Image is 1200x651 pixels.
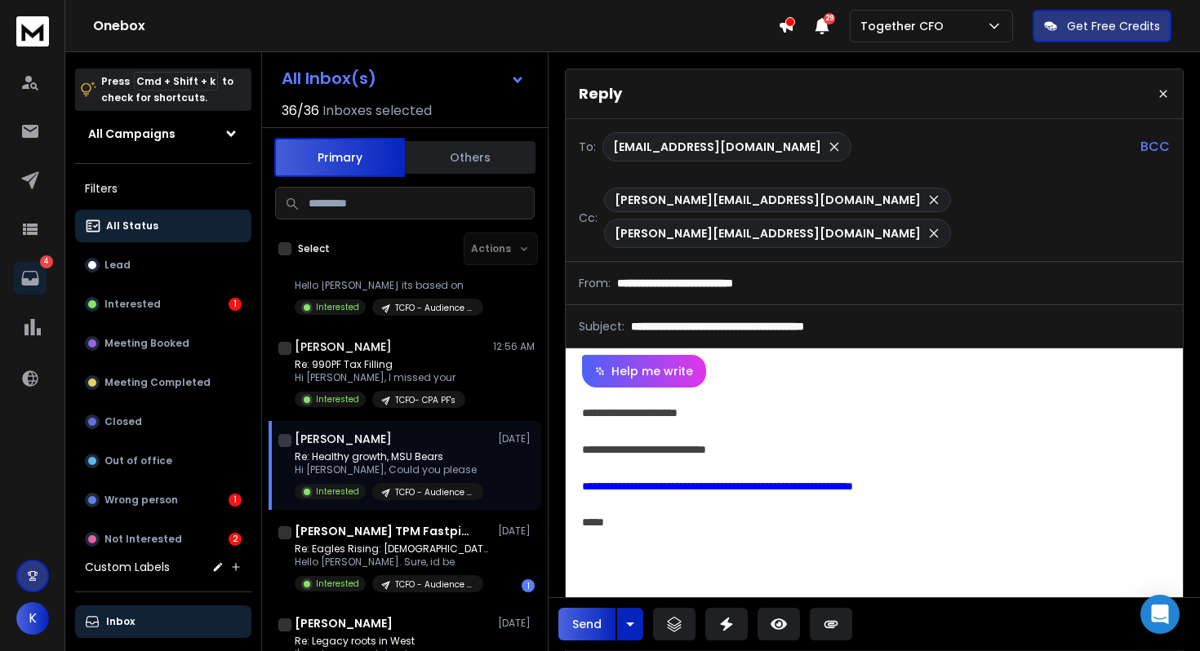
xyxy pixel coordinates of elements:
div: Open Intercom Messenger [1140,595,1180,634]
p: [PERSON_NAME][EMAIL_ADDRESS][DOMAIN_NAME] [615,225,921,241]
p: Inbox [106,615,135,628]
p: [EMAIL_ADDRESS][DOMAIN_NAME] [613,139,821,155]
button: Not Interested2 [75,523,251,556]
p: From: [579,275,611,291]
div: 2 [229,533,242,546]
button: Others [405,139,536,175]
button: Interested1 [75,288,251,321]
p: Together CFO [860,18,950,34]
p: Cc: [579,210,598,226]
p: Subject: [579,318,624,334]
p: Hi [PERSON_NAME], Could you please [295,463,483,476]
p: TCFO - Audience Labs - Hyper Personal [395,302,473,314]
button: K [16,602,49,635]
h1: All Campaigns [88,126,176,142]
p: 4 [40,255,53,268]
p: Hi [PERSON_NAME], I missed your [295,371,465,384]
p: Re: Eagles Rising: [DEMOGRAPHIC_DATA] Athletes [295,542,491,556]
img: logo [16,16,49,46]
h3: Inboxes selected [322,101,432,121]
button: Inbox [75,605,251,638]
p: BCC [1140,137,1170,157]
button: All Campaigns [75,117,251,150]
button: Lead [75,249,251,281]
p: [PERSON_NAME][EMAIL_ADDRESS][DOMAIN_NAME] [615,192,921,208]
p: Lead [104,259,131,272]
p: Interested [316,301,359,313]
div: 1 [522,579,535,592]
p: Wrong person [104,494,178,507]
p: TCFO - Audience Labs - Hyper Personal [395,578,473,591]
p: Re: 990PF Tax Filling [295,358,465,371]
button: Get Free Credits [1033,10,1171,42]
span: 36 / 36 [282,101,319,121]
button: Send [558,608,616,640]
button: Meeting Completed [75,366,251,399]
p: TCFO- CPA PF's [395,394,456,406]
button: All Status [75,210,251,242]
h1: All Inbox(s) [282,70,376,86]
p: To: [579,139,596,155]
label: Select [298,242,330,255]
h1: [PERSON_NAME] [295,339,392,355]
span: 29 [824,13,835,24]
h3: Custom Labels [85,559,170,575]
button: Out of office [75,445,251,477]
div: 1 [229,298,242,311]
p: Interested [316,393,359,405]
p: Closed [104,415,142,428]
p: Press to check for shortcuts. [101,73,233,106]
p: All Status [106,219,158,232]
p: [DATE] [498,432,535,445]
h1: Onebox [93,16,778,36]
p: Interested [104,298,161,311]
h1: [PERSON_NAME] [295,615,393,631]
button: Closed [75,405,251,438]
p: [DATE] [498,525,535,538]
p: Re: Legacy roots in West [295,635,491,648]
p: Get Free Credits [1067,18,1160,34]
span: Cmd + Shift + k [134,72,218,91]
button: Wrong person1 [75,484,251,516]
p: Reply [579,82,622,105]
div: 1 [229,494,242,507]
p: Interested [316,485,359,498]
button: Meeting Booked [75,327,251,360]
p: TCFO - Audience Labs - Hyper Personal [395,486,473,498]
h1: [PERSON_NAME] TPM Fastpitch. [295,523,474,539]
p: Interested [316,578,359,590]
p: 12:56 AM [493,340,535,353]
button: Primary [274,138,405,177]
p: Meeting Booked [104,337,189,350]
p: Re: Healthy growth, MSU Bears [295,450,483,463]
button: All Inbox(s) [269,62,538,95]
p: [DATE] [498,617,535,630]
h1: [PERSON_NAME] [295,431,392,447]
p: Hello [PERSON_NAME]. Sure, id be [295,556,491,569]
p: Out of office [104,454,172,467]
a: 4 [14,262,47,294]
p: Hello [PERSON_NAME] its based on [295,279,483,292]
h3: Filters [75,177,251,200]
p: Meeting Completed [104,376,211,389]
button: Help me write [582,355,706,387]
p: Not Interested [104,533,182,546]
